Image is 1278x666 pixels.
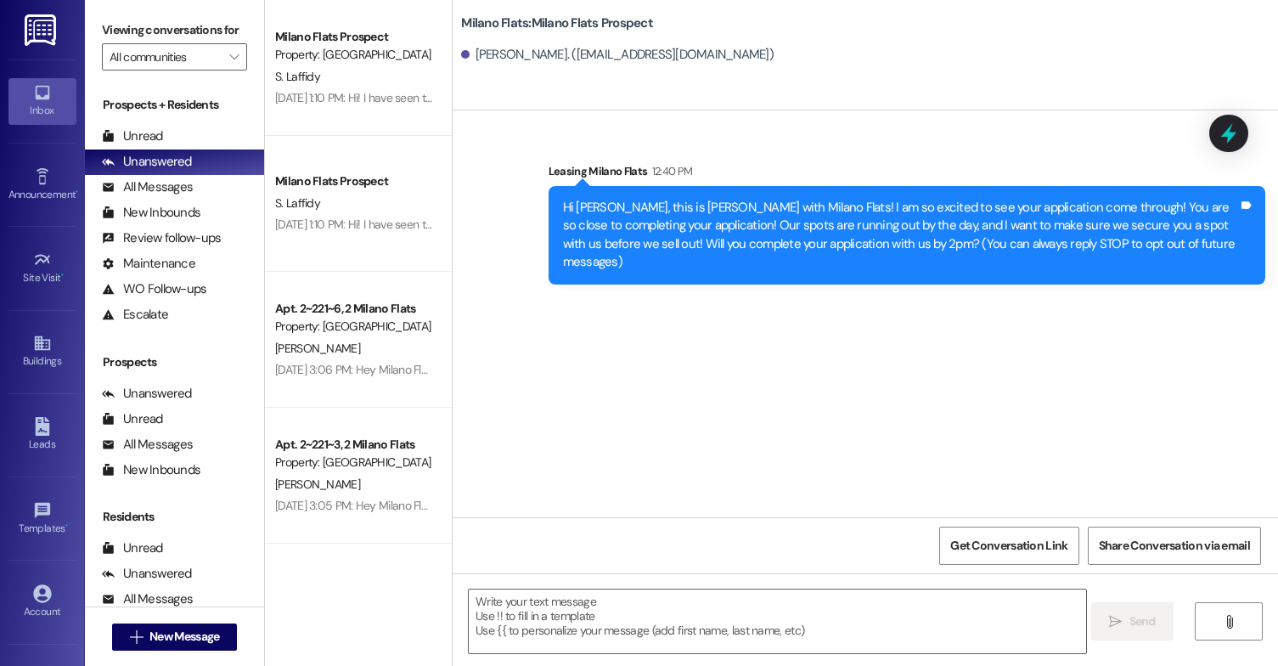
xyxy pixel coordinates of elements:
div: Milano Flats Prospect [275,172,432,190]
div: All Messages [102,178,193,196]
span: • [76,186,78,198]
a: Inbox [8,78,76,124]
div: Unread [102,410,163,428]
span: S. Laffidy [275,69,320,84]
div: Unanswered [102,385,192,403]
div: New Inbounds [102,461,200,479]
div: Property: [GEOGRAPHIC_DATA] Flats [275,46,432,64]
span: Get Conversation Link [950,537,1067,555]
a: Templates • [8,496,76,542]
div: Residents [85,508,264,526]
div: [PERSON_NAME]. ([EMAIL_ADDRESS][DOMAIN_NAME]) [461,46,774,64]
span: Send [1129,612,1156,630]
span: Share Conversation via email [1099,537,1250,555]
button: Get Conversation Link [939,527,1078,565]
span: S. Laffidy [275,195,320,211]
i:  [130,630,143,644]
span: New Message [149,628,219,646]
div: Apt. 2~221~3, 2 Milano Flats [275,436,432,454]
button: New Message [112,624,238,651]
div: Unanswered [102,565,192,583]
div: Hi [PERSON_NAME], this is [PERSON_NAME] with Milano Flats! I am so excited to see your applicatio... [563,199,1238,272]
i:  [229,50,239,64]
button: Send [1091,602,1174,641]
div: Prospects + Residents [85,96,264,114]
div: 12:40 PM [648,162,693,180]
span: [PERSON_NAME] [275,341,360,356]
i:  [1109,615,1122,629]
i:  [1223,615,1236,629]
span: • [61,269,64,281]
input: All communities [110,43,220,71]
button: Share Conversation via email [1088,527,1261,565]
span: [PERSON_NAME] [275,477,360,492]
div: Escalate [102,306,168,324]
div: All Messages [102,590,193,608]
div: Apt. 2~221~6, 2 Milano Flats [275,300,432,318]
span: • [65,520,68,532]
div: All Messages [102,436,193,454]
div: Property: [GEOGRAPHIC_DATA] Flats [275,318,432,336]
div: Milano Flats Prospect [275,28,432,46]
div: New Inbounds [102,204,200,222]
a: Account [8,579,76,625]
div: Unanswered [102,153,192,171]
div: Review follow-ups [102,229,221,247]
div: Unread [102,539,163,557]
div: Property: [GEOGRAPHIC_DATA] Flats [275,454,432,471]
img: ResiDesk Logo [25,14,59,46]
label: Viewing conversations for [102,17,247,43]
div: Unread [102,127,163,145]
a: Buildings [8,329,76,375]
div: Maintenance [102,255,195,273]
b: Milano Flats: Milano Flats Prospect [461,14,653,32]
a: Leads [8,412,76,458]
a: Site Visit • [8,246,76,291]
div: WO Follow-ups [102,280,206,298]
div: Leasing Milano Flats [549,162,1265,186]
div: Prospects [85,353,264,371]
